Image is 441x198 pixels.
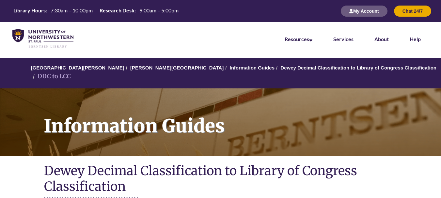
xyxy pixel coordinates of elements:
[285,36,312,42] a: Resources
[230,65,275,70] a: Information Guides
[31,72,71,81] li: DDC to LCC
[97,7,137,14] th: Research Desk:
[11,7,181,16] a: Hours Today
[37,88,441,148] h1: Information Guides
[12,29,73,48] img: UNWSP Library Logo
[280,65,436,70] a: Dewey Decimal Classification to Library of Congress Classification
[410,36,421,42] a: Help
[341,8,387,14] a: My Account
[374,36,389,42] a: About
[44,163,397,196] h1: Dewey Decimal Classification to Library of Congress Classification
[341,6,387,17] button: My Account
[11,7,48,14] th: Library Hours:
[130,65,224,70] a: [PERSON_NAME][GEOGRAPHIC_DATA]
[333,36,354,42] a: Services
[31,65,124,70] a: [GEOGRAPHIC_DATA][PERSON_NAME]
[11,7,181,15] table: Hours Today
[394,8,431,14] a: Chat 24/7
[139,7,179,13] span: 9:00am – 5:00pm
[394,6,431,17] button: Chat 24/7
[51,7,93,13] span: 7:30am – 10:00pm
